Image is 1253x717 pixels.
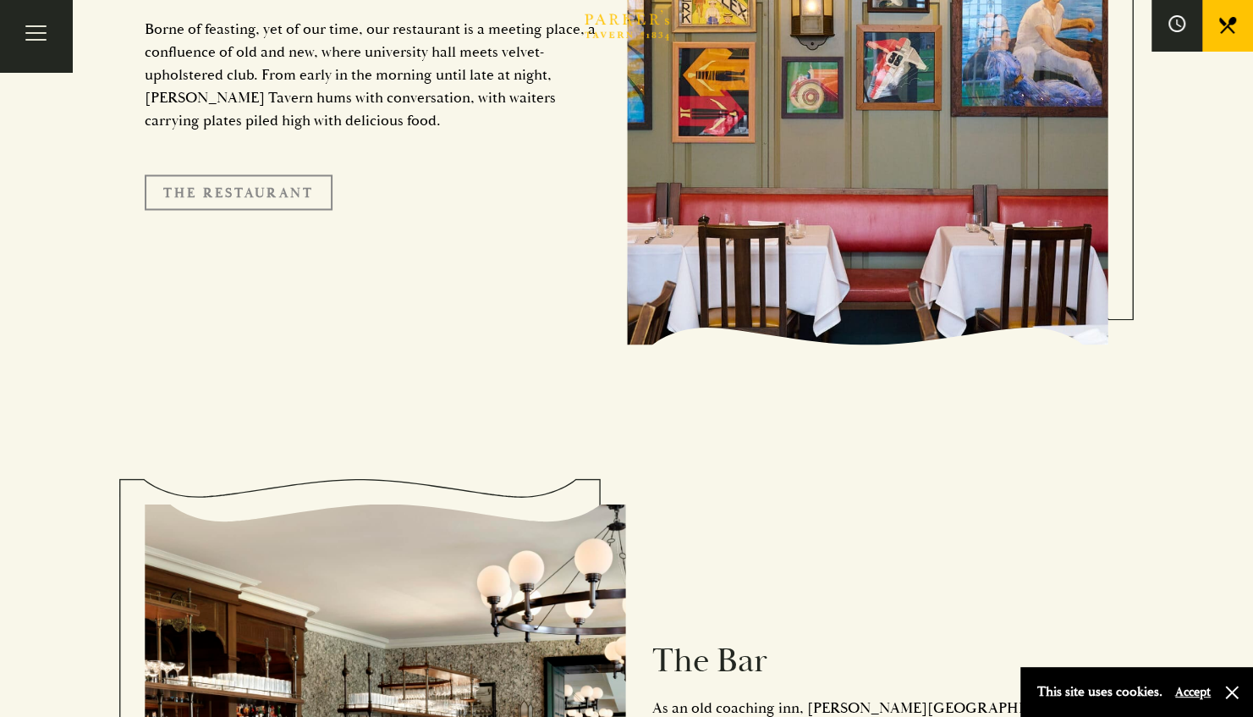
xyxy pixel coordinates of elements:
[1037,680,1162,704] p: This site uses cookies.
[145,174,332,210] a: The Restaurant
[1223,684,1240,701] button: Close and accept
[145,18,602,132] p: Borne of feasting, yet of our time, our restaurant is a meeting place, a confluence of old and ne...
[1175,684,1211,700] button: Accept
[652,640,1109,681] h2: The Bar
